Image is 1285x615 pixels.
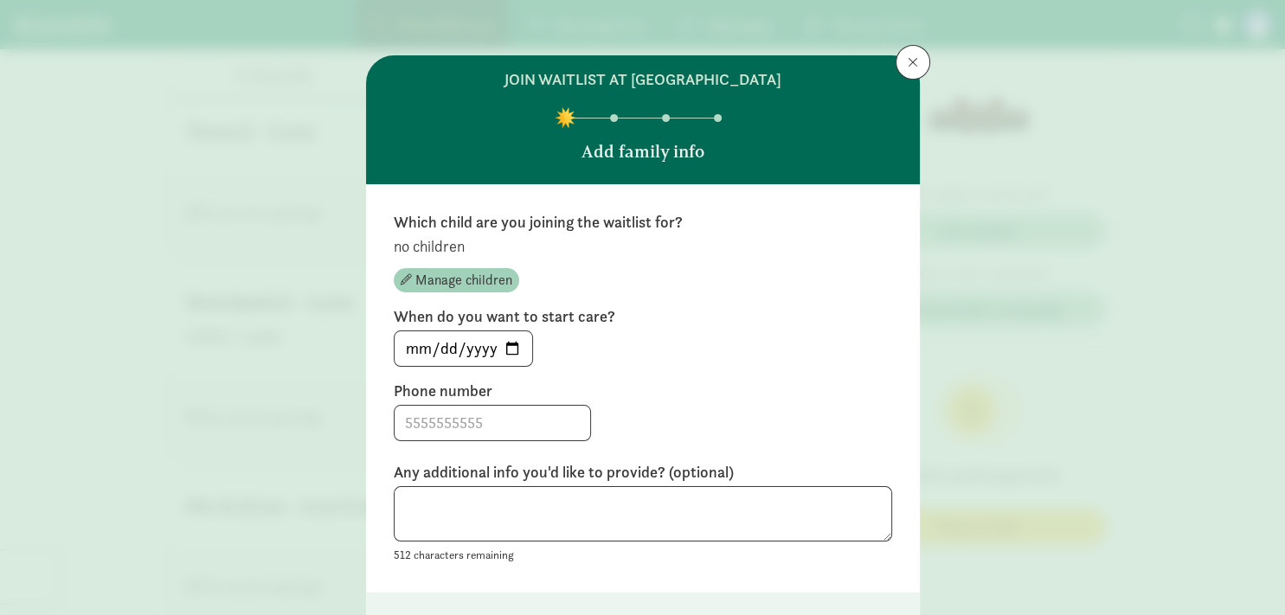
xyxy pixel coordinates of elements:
[394,212,892,233] label: Which child are you joining the waitlist for?
[394,548,514,562] small: 512 characters remaining
[395,406,590,440] input: 5555555555
[504,69,781,90] h6: join waitlist at [GEOGRAPHIC_DATA]
[415,270,512,291] span: Manage children
[394,462,892,483] label: Any additional info you'd like to provide? (optional)
[394,268,519,292] button: Manage children
[581,139,704,163] p: Add family info
[394,306,892,327] label: When do you want to start care?
[394,236,892,257] p: no children
[394,381,892,401] label: Phone number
